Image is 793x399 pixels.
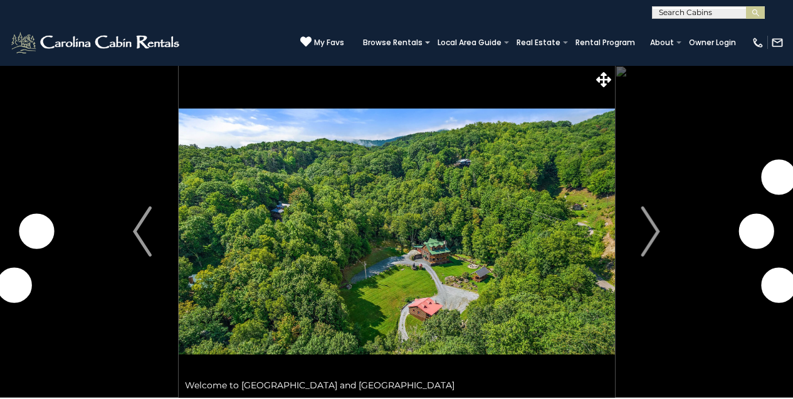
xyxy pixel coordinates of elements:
[569,34,641,51] a: Rental Program
[107,65,179,398] button: Previous
[683,34,742,51] a: Owner Login
[771,36,784,49] img: mail-regular-white.png
[133,206,152,257] img: arrow
[9,30,183,55] img: White-1-2.png
[314,37,344,48] span: My Favs
[357,34,429,51] a: Browse Rentals
[179,373,615,398] div: Welcome to [GEOGRAPHIC_DATA] and [GEOGRAPHIC_DATA]
[510,34,567,51] a: Real Estate
[300,36,344,49] a: My Favs
[641,206,660,257] img: arrow
[644,34,680,51] a: About
[431,34,508,51] a: Local Area Guide
[752,36,764,49] img: phone-regular-white.png
[614,65,686,398] button: Next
